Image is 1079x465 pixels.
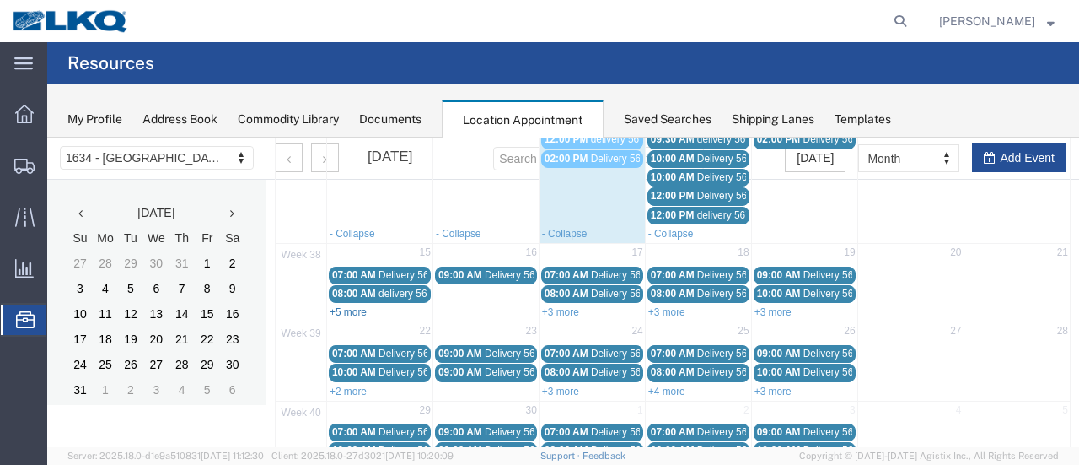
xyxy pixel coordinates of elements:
a: +5 more [282,169,319,181]
a: +3 more [707,169,744,181]
a: - Collapse [282,90,328,102]
td: 18 [46,189,71,214]
span: Delivery 56593300 [438,307,521,319]
span: Delivery 56621384 [650,307,733,319]
span: delivery 56719051 [331,150,413,162]
button: [PERSON_NAME] [938,11,1055,31]
span: 5 [1013,264,1023,282]
span: 3 [801,264,810,282]
span: Delivery 56481862 [650,150,733,162]
td: 3 [96,240,122,265]
td: 21 [122,189,148,214]
span: 02:00 PM [497,15,541,27]
td: 23 [173,189,198,214]
span: Delivery 56481847 [650,132,733,143]
span: 10:00 AM [710,229,754,241]
td: 16 [173,164,198,189]
a: +4 more [601,248,638,260]
td: 24 [20,214,46,240]
span: 19 [795,106,809,124]
span: 09:00 AM [391,229,435,241]
span: 07:00 AM [497,132,541,143]
span: 1 [588,264,598,282]
td: 11 [46,164,71,189]
span: 08:00 AM [497,229,541,241]
span: 23 [476,185,491,203]
td: 8 [148,138,173,164]
span: Delivery 56495299 [756,132,840,143]
td: 10 [20,164,46,189]
span: Delivery 56495292 [331,229,415,241]
span: Delivery 56481852 [756,150,840,162]
span: Delivery 56621372 [756,307,840,319]
span: 17 [582,106,597,124]
span: Delivery 56522057 [438,229,521,241]
td: 29 [148,214,173,240]
span: Delivery 56563037 [756,210,840,222]
td: 27 [96,214,122,240]
a: +3 more [601,169,638,181]
span: delivery 56713831 [650,72,732,84]
span: Delivery 56535383 [544,229,627,241]
span: 29 [371,264,385,282]
div: Saved Searches [624,111,711,128]
span: Server: 2025.18.0-d1e9a510831 [67,451,264,461]
td: 5 [148,240,173,265]
span: 10:00 AM [285,307,329,319]
span: 07:00 AM [497,289,541,300]
span: 07:00 AM [285,132,329,143]
span: 30 [476,264,491,282]
span: 07:00 AM [285,289,329,300]
a: +3 more [495,248,532,260]
span: 08:00 AM [604,150,647,162]
span: [DATE] 10:20:09 [385,451,454,461]
span: 10:00 AM [285,229,329,241]
span: 07:00 AM [285,210,329,222]
span: 4 [907,264,916,282]
div: Templates [835,111,891,128]
span: Delivery 56522038 [438,289,521,300]
td: 31 [20,240,46,265]
span: Delivery 56453624 [438,132,521,143]
td: 12 [71,164,96,189]
td: 2 [71,240,96,265]
span: Delivery 56508431 [331,210,415,222]
a: - Collapse [389,90,434,102]
span: Delivery 56439376 [331,132,415,143]
iframe: FS Legacy Container [47,138,1079,447]
span: Delivery 56411582 [650,34,733,46]
a: +3 more [495,169,532,181]
span: 09:00 AM [710,132,754,143]
span: 08:00 AM [604,307,647,319]
span: Delivery 56535381 [544,210,627,222]
span: 10:00 AM [710,307,754,319]
span: 07:00 AM [604,289,647,300]
span: 09:00 AM [710,210,754,222]
span: 08:00 AM [497,150,541,162]
td: 30 [173,214,198,240]
span: 08:00 AM [497,307,541,319]
span: 12:00 PM [604,52,647,64]
span: 22 [371,185,385,203]
a: Feedback [582,451,625,461]
span: Delivery 56577662 [331,289,415,300]
span: 09:00 AM [391,289,435,300]
div: Location Appointment [442,100,604,138]
span: 21 [1008,106,1023,124]
div: My Profile [67,111,122,128]
a: Support [540,451,582,461]
span: Copyright © [DATE]-[DATE] Agistix Inc., All Rights Reserved [799,449,1059,463]
span: Sopha Sam [939,12,1035,30]
span: 10:00 AM [710,150,754,162]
